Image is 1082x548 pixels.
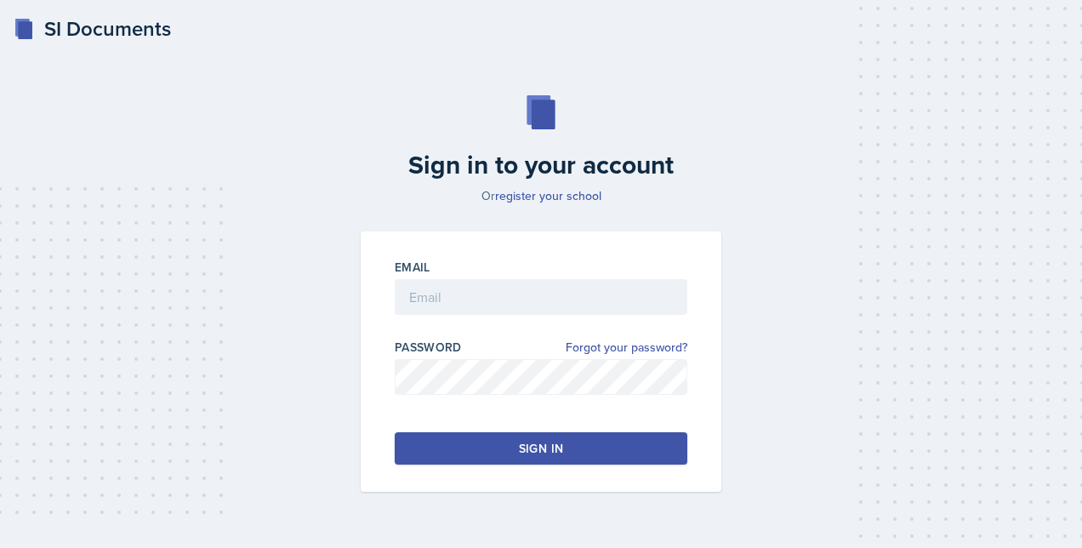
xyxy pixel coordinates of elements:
[395,432,687,465] button: Sign in
[395,279,687,315] input: Email
[395,259,430,276] label: Email
[566,339,687,357] a: Forgot your password?
[350,150,732,180] h2: Sign in to your account
[495,187,601,204] a: register your school
[395,339,462,356] label: Password
[519,440,563,457] div: Sign in
[350,187,732,204] p: Or
[14,14,171,44] a: SI Documents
